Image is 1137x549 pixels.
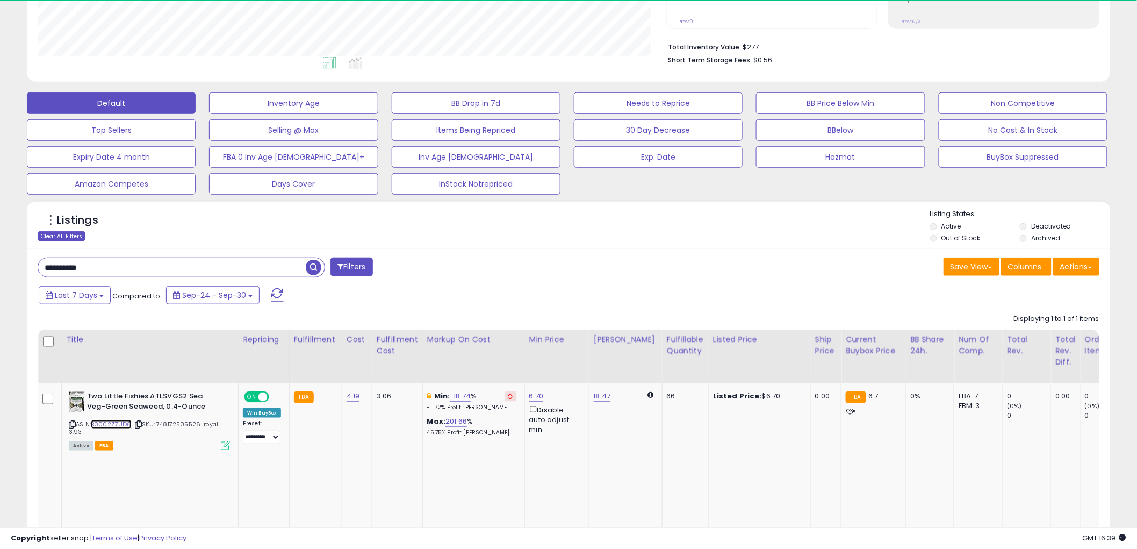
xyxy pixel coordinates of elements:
[939,92,1107,114] button: Non Competitive
[529,404,581,434] div: Disable auto adjust min
[668,42,741,52] b: Total Inventory Value:
[1083,533,1126,543] span: 2025-10-8 16:39 GMT
[422,330,524,383] th: The percentage added to the cost of goods (COGS) that forms the calculator for Min & Max prices.
[667,391,700,401] div: 66
[27,119,196,141] button: Top Sellers
[594,391,611,402] a: 18.47
[182,290,246,301] span: Sep-24 - Sep-30
[713,334,806,345] div: Listed Price
[1031,233,1060,243] label: Archived
[445,416,467,427] a: 201.66
[91,420,132,429] a: B0002Z7UD8
[1085,411,1128,420] div: 0
[1007,391,1050,401] div: 0
[69,420,221,436] span: | SKU: 748172505526-royal-3.93
[27,92,196,114] button: Default
[392,146,560,168] button: Inv Age [DEMOGRAPHIC_DATA]
[55,290,97,301] span: Last 7 Days
[815,334,837,357] div: Ship Price
[1053,258,1099,276] button: Actions
[427,393,431,400] i: This overrides the store level min markup for this listing
[668,55,752,65] b: Short Term Storage Fees:
[1085,391,1128,401] div: 0
[1055,334,1076,368] div: Total Rev. Diff.
[243,420,281,444] div: Preset:
[1055,391,1072,401] div: 0.00
[243,408,281,418] div: Win BuyBox
[347,334,368,345] div: Cost
[69,391,230,449] div: ASIN:
[330,258,372,276] button: Filters
[1008,261,1042,272] span: Columns
[756,119,925,141] button: BBelow
[27,146,196,168] button: Expiry Date 4 month
[713,391,762,401] b: Listed Price:
[900,18,921,25] small: Prev: N/A
[930,209,1110,219] p: Listing States:
[508,394,513,399] i: Revert to store-level Min Markup
[815,391,833,401] div: 0.00
[38,231,85,241] div: Clear All Filters
[939,119,1107,141] button: No Cost & In Stock
[846,391,866,403] small: FBA
[959,391,994,401] div: FBA: 7
[1007,411,1050,420] div: 0
[92,533,138,543] a: Terms of Use
[1014,314,1099,324] div: Displaying 1 to 1 of 1 items
[392,92,560,114] button: BB Drop in 7d
[209,92,378,114] button: Inventory Age
[594,334,658,345] div: [PERSON_NAME]
[959,401,994,411] div: FBM: 3
[910,334,949,357] div: BB Share 24h.
[713,391,802,401] div: $6.70
[27,173,196,195] button: Amazon Competes
[66,334,234,345] div: Title
[427,334,520,345] div: Markup on Cost
[756,92,925,114] button: BB Price Below Min
[574,119,743,141] button: 30 Day Decrease
[1085,334,1124,357] div: Ordered Items
[959,334,998,357] div: Num of Comp.
[427,391,516,411] div: %
[941,222,961,231] label: Active
[377,334,418,357] div: Fulfillment Cost
[753,55,772,65] span: $0.56
[529,391,544,402] a: 6.70
[1031,222,1071,231] label: Deactivated
[95,441,113,451] span: FBA
[209,146,378,168] button: FBA 0 Inv Age [DEMOGRAPHIC_DATA]+
[69,391,84,413] img: 51Sj3+7nDuL._SL40_.jpg
[112,291,162,301] span: Compared to:
[869,391,879,401] span: 6.7
[529,334,585,345] div: Min Price
[910,391,946,401] div: 0%
[668,40,1091,53] li: $277
[268,393,285,402] span: OFF
[434,391,450,401] b: Min:
[39,286,111,304] button: Last 7 Days
[57,213,98,228] h5: Listings
[667,334,704,357] div: Fulfillable Quantity
[294,391,314,403] small: FBA
[1001,258,1052,276] button: Columns
[756,146,925,168] button: Hazmat
[294,334,337,345] div: Fulfillment
[1085,402,1100,410] small: (0%)
[427,429,516,437] p: 45.75% Profit [PERSON_NAME]
[209,173,378,195] button: Days Cover
[166,286,260,304] button: Sep-24 - Sep-30
[1007,402,1022,410] small: (0%)
[87,391,218,414] b: Two Little Fishies ATLSVGS2 Sea Veg-Green Seaweed, 0.4-Ounce
[243,334,285,345] div: Repricing
[347,391,360,402] a: 4.19
[846,334,901,357] div: Current Buybox Price
[944,258,999,276] button: Save View
[939,146,1107,168] button: BuyBox Suppressed
[392,119,560,141] button: Items Being Repriced
[11,533,50,543] strong: Copyright
[427,416,446,426] b: Max:
[11,533,186,544] div: seller snap | |
[941,233,981,243] label: Out of Stock
[678,18,693,25] small: Prev: 0
[69,441,93,451] span: All listings currently available for purchase on Amazon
